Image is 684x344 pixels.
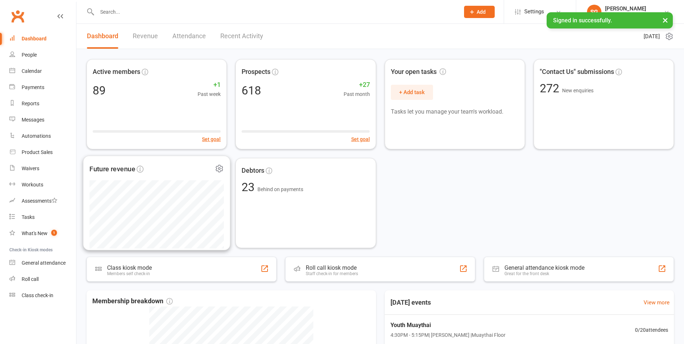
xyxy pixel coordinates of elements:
div: Messages [22,117,44,123]
div: Muay X [605,12,646,18]
button: Add [464,6,495,18]
a: What's New1 [9,225,76,242]
a: Recent Activity [220,24,263,49]
a: Attendance [172,24,206,49]
span: Youth Muaythai [390,321,506,330]
div: Payments [22,84,44,90]
a: General attendance kiosk mode [9,255,76,271]
a: Tasks [9,209,76,225]
span: 4:30PM - 5:15PM | [PERSON_NAME] | Muaythai Floor [390,331,506,339]
span: Past month [344,90,370,98]
span: Your open tasks [391,67,446,77]
div: Automations [22,133,51,139]
a: Revenue [133,24,158,49]
span: 1 [51,230,57,236]
div: 618 [242,85,261,96]
a: Payments [9,79,76,96]
h3: [DATE] events [385,296,437,309]
span: +27 [344,80,370,90]
a: Reports [9,96,76,112]
div: General attendance kiosk mode [504,264,584,271]
span: Settings [524,4,544,20]
span: Behind on payments [257,186,303,192]
span: [DATE] [644,32,660,41]
div: Roll call [22,276,39,282]
div: General attendance [22,260,66,266]
div: Workouts [22,182,43,188]
span: Prospects [242,67,270,77]
div: Waivers [22,166,39,171]
div: Product Sales [22,149,53,155]
span: Past week [198,90,221,98]
div: Dashboard [22,36,47,41]
div: 89 [93,85,106,96]
button: × [659,12,672,28]
div: Tasks [22,214,35,220]
a: Dashboard [9,31,76,47]
span: +1 [198,80,221,90]
div: Assessments [22,198,57,204]
div: Great for the front desk [504,271,584,276]
button: + Add task [391,85,433,100]
span: Future revenue [89,163,135,174]
a: Calendar [9,63,76,79]
div: Staff check-in for members [306,271,358,276]
span: 272 [540,81,562,95]
a: Messages [9,112,76,128]
div: Calendar [22,68,42,74]
span: 23 [242,180,257,194]
span: 0 / 20 attendees [635,326,668,334]
a: Class kiosk mode [9,287,76,304]
div: What's New [22,230,48,236]
a: View more [644,298,670,307]
div: People [22,52,37,58]
a: People [9,47,76,63]
span: Signed in successfully. [553,17,612,24]
div: [PERSON_NAME] [605,5,646,12]
div: Members self check-in [107,271,152,276]
div: Roll call kiosk mode [306,264,358,271]
a: Waivers [9,160,76,177]
a: Dashboard [87,24,118,49]
div: Reports [22,101,39,106]
span: Debtors [242,166,264,176]
div: Class check-in [22,292,53,298]
button: Set goal [202,135,221,143]
span: Membership breakdown [92,296,173,306]
a: Clubworx [9,7,27,25]
a: Product Sales [9,144,76,160]
a: Roll call [9,271,76,287]
a: Assessments [9,193,76,209]
button: Set goal [351,135,370,143]
div: SG [587,5,601,19]
input: Search... [95,7,455,17]
span: New enquiries [562,88,593,93]
p: Tasks let you manage your team's workload. [391,107,519,116]
span: Add [477,9,486,15]
a: Automations [9,128,76,144]
span: "Contact Us" submissions [540,67,614,77]
a: Workouts [9,177,76,193]
span: Active members [93,67,140,77]
div: Class kiosk mode [107,264,152,271]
